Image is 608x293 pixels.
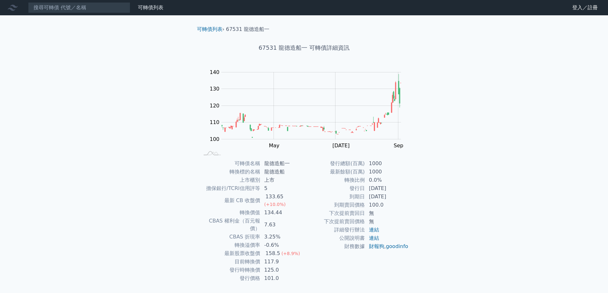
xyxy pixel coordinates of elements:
tspan: 120 [210,103,220,109]
td: 目前轉換價 [199,258,260,266]
td: 下次提前賣回日 [304,209,365,217]
tspan: May [269,143,279,149]
td: 財務數據 [304,242,365,251]
td: [DATE] [365,193,409,201]
td: 詳細發行辦法 [304,226,365,234]
td: 101.0 [260,274,304,282]
td: 轉換溢價率 [199,241,260,249]
td: 最新股票收盤價 [199,249,260,258]
td: 100.0 [365,201,409,209]
td: CBAS 權利金（百元報價） [199,217,260,233]
div: 133.65 [264,193,285,201]
td: 5 [260,184,304,193]
a: 可轉債列表 [197,26,222,32]
td: , [365,242,409,251]
td: 到期賣回價格 [304,201,365,209]
td: CBAS 折現率 [199,233,260,241]
td: 0.0% [365,176,409,184]
td: 1000 [365,168,409,176]
h1: 67531 龍德造船一 可轉債詳細資訊 [192,43,417,52]
td: 無 [365,217,409,226]
td: 最新 CB 收盤價 [199,193,260,209]
tspan: 130 [210,86,220,92]
td: 發行價格 [199,274,260,282]
tspan: Sep [394,143,403,149]
a: 可轉債列表 [138,4,163,11]
td: 1000 [365,159,409,168]
a: 財報狗 [369,243,384,249]
td: 發行日 [304,184,365,193]
td: 發行時轉換價 [199,266,260,274]
td: 下次提前賣回價格 [304,217,365,226]
tspan: 140 [210,69,220,75]
td: 擔保銀行/TCRI信用評等 [199,184,260,193]
td: 3.25% [260,233,304,241]
li: 67531 龍德造船一 [226,26,269,33]
td: 可轉債名稱 [199,159,260,168]
td: 125.0 [260,266,304,274]
td: [DATE] [365,184,409,193]
tspan: 100 [210,136,220,142]
td: 117.9 [260,258,304,266]
td: 134.44 [260,209,304,217]
a: 連結 [369,227,379,233]
a: goodinfo [386,243,408,249]
td: 到期日 [304,193,365,201]
g: Chart [206,69,411,149]
td: -0.6% [260,241,304,249]
td: 轉換價值 [199,209,260,217]
td: 最新餘額(百萬) [304,168,365,176]
td: 無 [365,209,409,217]
li: › [197,26,224,33]
td: 發行總額(百萬) [304,159,365,168]
td: 龍德造船 [260,168,304,176]
td: 7.63 [260,217,304,233]
input: 搜尋可轉債 代號／名稱 [28,2,130,13]
a: 登入／註冊 [567,3,603,13]
tspan: 110 [210,119,220,125]
td: 上市 [260,176,304,184]
div: 158.5 [264,250,281,257]
td: 龍德造船一 [260,159,304,168]
td: 轉換標的名稱 [199,168,260,176]
span: (+8.9%) [281,251,300,256]
td: 公開說明書 [304,234,365,242]
tspan: [DATE] [332,143,349,149]
td: 上市櫃別 [199,176,260,184]
td: 轉換比例 [304,176,365,184]
span: (+10.0%) [264,202,286,207]
a: 連結 [369,235,379,241]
